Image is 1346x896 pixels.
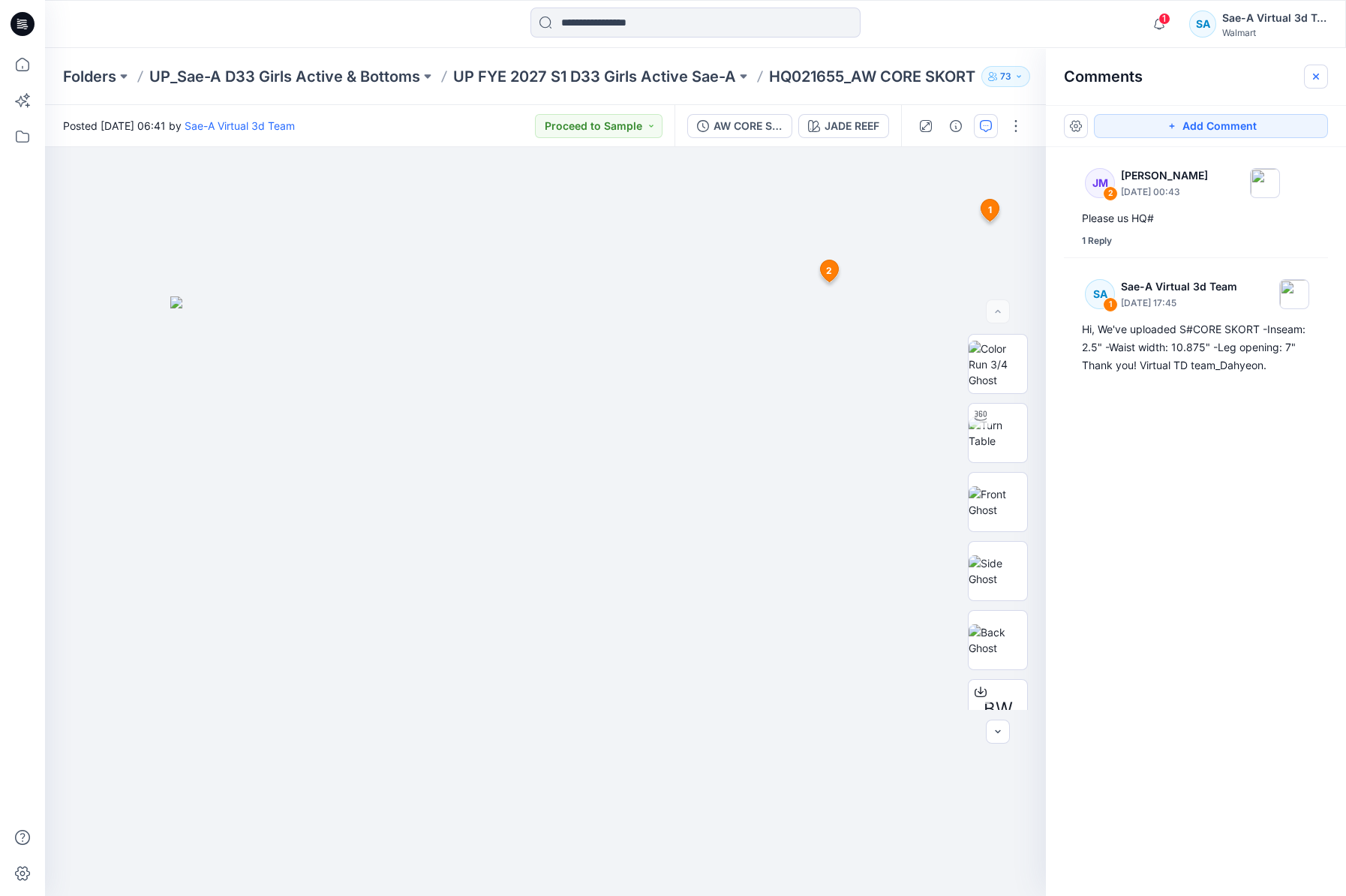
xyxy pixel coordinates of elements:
[687,114,792,138] button: AW CORE SKORT_Full colorways
[1103,297,1118,312] div: 1
[1082,320,1310,374] div: Hi, We've uploaded S#CORE SKORT -Inseam: 2.5" -Waist width: 10.875" -Leg opening: 7" Thank you! V...
[825,118,879,134] div: JADE REEF
[63,66,116,87] a: Folders
[1082,209,1310,227] div: Please us HQ#
[1189,11,1216,38] div: SA
[969,555,1027,587] img: Side Ghost
[1222,9,1327,27] div: Sae-A Virtual 3d Team
[714,118,783,134] div: AW CORE SKORT_Full colorways
[1121,167,1208,185] p: [PERSON_NAME]
[984,696,1013,723] span: BW
[1085,168,1115,198] div: JM
[981,66,1030,87] button: 73
[63,118,295,134] span: Posted [DATE] 06:41 by
[1103,186,1118,201] div: 2
[1085,279,1115,309] div: SA
[969,417,1027,449] img: Turn Table
[170,296,921,896] img: eyJhbGciOiJIUzI1NiIsImtpZCI6IjAiLCJzbHQiOiJzZXMiLCJ0eXAiOiJKV1QifQ.eyJkYXRhIjp7InR5cGUiOiJzdG9yYW...
[1094,114,1328,138] button: Add Comment
[944,114,968,138] button: Details
[1222,27,1327,38] div: Walmart
[1158,13,1170,25] span: 1
[969,624,1027,656] img: Back Ghost
[969,486,1027,518] img: Front Ghost
[1064,68,1143,86] h2: Comments
[185,119,295,132] a: Sae-A Virtual 3d Team
[1121,185,1208,200] p: [DATE] 00:43
[1000,68,1011,85] p: 73
[1082,233,1112,248] div: 1 Reply
[769,66,975,87] p: HQ021655_AW CORE SKORT
[453,66,736,87] a: UP FYE 2027 S1 D33 Girls Active Sae-A
[1121,278,1237,296] p: Sae-A Virtual 3d Team
[149,66,420,87] a: UP_Sae-A D33 Girls Active & Bottoms
[798,114,889,138] button: JADE REEF
[1121,296,1237,311] p: [DATE] 17:45
[969,341,1027,388] img: Color Run 3/4 Ghost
